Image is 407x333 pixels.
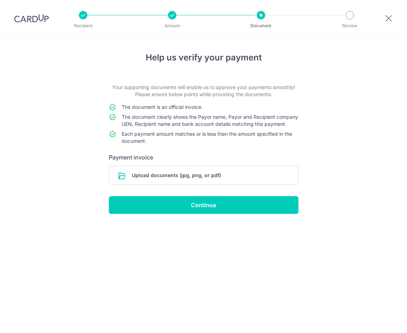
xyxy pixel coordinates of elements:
[109,84,298,98] p: Your supporting documents will enable us to approve your payments smoothly! Please ensure below p...
[122,104,203,110] span: The document is an official invoice.
[324,22,376,29] p: Review
[122,131,292,144] span: Each payment amount matches or is less than the amount specified in the document.
[14,14,49,23] img: CardUp
[235,22,287,29] p: Document
[109,51,298,64] h4: Help us verify your payment
[122,114,298,127] span: The document clearly shows the Payor name, Payor and Recipient company UEN, Recipient name and ba...
[109,196,298,214] input: Continue
[361,312,400,329] iframe: Opens a widget where you can find more information
[109,166,298,185] div: Upload documents (jpg, png, or pdf)
[146,22,198,29] p: Amount
[109,153,298,162] h6: Payment invoice
[57,22,109,29] p: Recipient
